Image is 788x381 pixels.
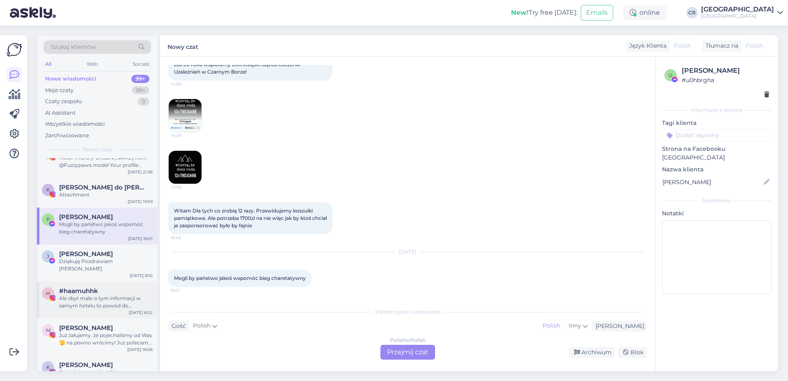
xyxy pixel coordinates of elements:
div: Nowe wiadomości [45,75,96,83]
span: Szukaj klientów [51,43,96,51]
div: [DATE] 21:36 [128,169,153,175]
div: Dodatkowy [662,197,772,204]
div: Wybierz język i odpowiedz [168,308,647,316]
div: Ale zbyt mało o tym informacji w samym hotelu to powód do chwalenia się 😄 [59,295,153,309]
div: [DATE] 8:10 [130,272,153,279]
p: Tagi klienta [662,119,772,127]
div: Język Klienta [626,42,667,50]
div: Informacje o kliencie [662,106,772,114]
div: Archiwum [569,347,615,358]
span: M [46,327,50,333]
div: [DATE] 19:59 [128,199,153,205]
span: Monika Adamczak-Malinowska [59,324,113,332]
div: 0 [137,97,149,106]
span: K [46,364,50,370]
p: [GEOGRAPHIC_DATA] [662,153,772,162]
span: h [46,290,50,296]
div: [PERSON_NAME] [682,66,769,76]
div: [PERSON_NAME] [592,322,644,330]
div: [GEOGRAPHIC_DATA] [701,6,774,13]
div: [DATE] 16:06 [127,346,153,353]
div: [DATE] 16:01 [128,236,153,242]
div: Gość [168,322,186,330]
div: Już żałujemy, że pojechaliśmy od Was 🫣 na pewno wrócimy! Już polecamy znajomym i rodzinie to miej... [59,332,153,346]
span: 16:49 [171,235,202,241]
span: Mogli by państwo jakoś wspomóc bieg charetatywny [174,275,306,281]
span: 14:06 [171,184,202,190]
p: Strona na Facebooku [662,145,772,153]
div: CR [686,7,698,18]
div: AI Assistant [45,109,76,117]
div: Hello! This is [PERSON_NAME] from @Fuzzypaws.model Your profile caught our eye We are a world Fam... [59,154,153,169]
div: 99+ [131,75,149,83]
div: All [44,59,53,69]
span: J [47,253,49,259]
div: Moje czaty [45,86,73,95]
div: [GEOGRAPHIC_DATA] [701,13,774,19]
span: Polish [673,42,691,50]
span: K [46,187,50,193]
div: Try free [DATE]: [511,8,577,18]
button: Emails [581,5,613,21]
div: Czaty zespołu [45,97,82,106]
div: Tłumacz na [702,42,738,50]
input: Dodać etykietę [662,129,772,141]
span: Korty do padla I Szczecin [59,184,144,191]
span: Nowe czaty [83,146,112,153]
span: Karolina Wołczyńska [59,361,113,369]
div: Polish to Polish [390,337,426,344]
div: [DATE] 6:02 [129,309,153,316]
div: Dziękuję Pozdrawiam [PERSON_NAME] [59,258,153,272]
div: Zarchiwizowane [45,132,89,140]
div: Wszystkie wiadomości [45,120,105,128]
img: Askly Logo [7,42,22,58]
div: Mogli by państwo jakoś wspomóc bieg charetatywny [59,221,153,236]
div: 99+ [132,86,149,95]
span: P [46,216,50,222]
span: 14:06 [171,81,202,87]
div: Web [85,59,99,69]
span: #haamuhhk [59,287,98,295]
div: [DATE] [168,248,647,256]
a: [GEOGRAPHIC_DATA][GEOGRAPHIC_DATA] [701,6,783,19]
p: Notatki [662,209,772,218]
div: Blok [618,347,647,358]
div: Attachment [59,191,153,199]
b: New! [511,9,529,16]
span: Inny [569,322,581,329]
p: Nazwa klienta [662,165,772,174]
div: Przejmij czat [380,345,435,360]
input: Dodaj nazwę [662,178,762,187]
img: Attachment [169,151,202,184]
div: Polish [538,320,564,332]
span: Polish [745,42,763,50]
span: Witam Dla tych co zrobią 12 razy. Przewidujemy koszulki pamiątkowe. Ale potrzeba 1700zl na nie wi... [174,208,328,229]
span: Polish [193,321,211,330]
span: Jacek Dubicki [59,250,113,258]
div: # u0hbrgha [682,76,769,85]
div: online [623,5,667,20]
span: Paweł Tcho [59,213,113,221]
span: u [669,72,673,78]
span: 14:06 [171,132,202,139]
img: Attachment [169,99,202,132]
span: 16:01 [171,287,202,293]
label: Nowy czat [167,40,198,51]
div: Socials [131,59,151,69]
